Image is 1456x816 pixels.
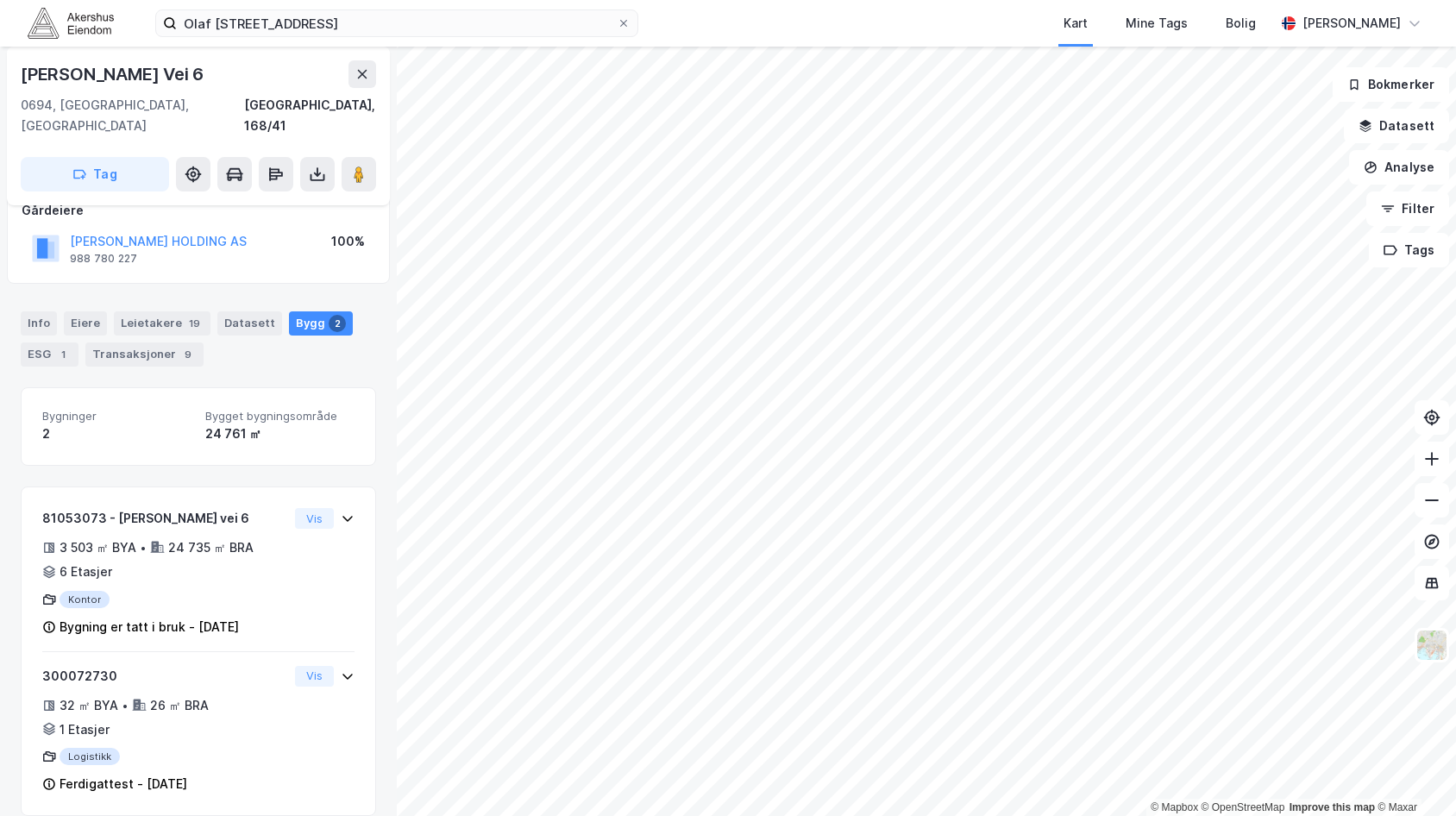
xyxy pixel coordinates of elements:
[22,200,375,221] div: Gårdeiere
[168,537,254,558] div: 24 735 ㎡ BRA
[1369,233,1449,267] button: Tags
[85,342,204,367] div: Transaksjoner
[217,311,282,336] div: Datasett
[185,315,204,332] div: 19
[1370,733,1456,816] iframe: Chat Widget
[21,60,207,88] div: [PERSON_NAME] Vei 6
[1302,13,1401,34] div: [PERSON_NAME]
[60,617,239,637] div: Bygning er tatt i bruk - [DATE]
[205,409,355,424] span: Bygget bygningsområde
[295,666,334,687] button: Vis
[295,508,334,529] button: Vis
[1226,13,1256,34] div: Bolig
[1064,13,1088,34] div: Kart
[42,666,288,687] div: 300072730
[54,346,72,363] div: 1
[179,346,197,363] div: 9
[60,719,110,740] div: 1 Etasjer
[1415,629,1448,662] img: Z
[1349,150,1449,185] button: Analyse
[60,562,112,582] div: 6 Etasjer
[331,231,365,252] div: 100%
[42,409,191,424] span: Bygninger
[42,424,191,444] div: 2
[1202,801,1285,813] a: OpenStreetMap
[64,311,107,336] div: Eiere
[329,315,346,332] div: 2
[70,252,137,266] div: 988 780 227
[1344,109,1449,143] button: Datasett
[60,774,187,794] div: Ferdigattest - [DATE]
[140,541,147,555] div: •
[244,95,376,136] div: [GEOGRAPHIC_DATA], 168/41
[42,508,288,529] div: 81053073 - [PERSON_NAME] vei 6
[21,342,78,367] div: ESG
[60,537,136,558] div: 3 503 ㎡ BYA
[1290,801,1375,813] a: Improve this map
[114,311,210,336] div: Leietakere
[1333,67,1449,102] button: Bokmerker
[1366,191,1449,226] button: Filter
[1151,801,1198,813] a: Mapbox
[205,424,355,444] div: 24 761 ㎡
[122,699,129,712] div: •
[21,95,244,136] div: 0694, [GEOGRAPHIC_DATA], [GEOGRAPHIC_DATA]
[177,10,617,36] input: Søk på adresse, matrikkel, gårdeiere, leietakere eller personer
[60,695,118,716] div: 32 ㎡ BYA
[21,157,169,191] button: Tag
[1126,13,1188,34] div: Mine Tags
[28,8,114,38] img: akershus-eiendom-logo.9091f326c980b4bce74ccdd9f866810c.svg
[21,311,57,336] div: Info
[1370,733,1456,816] div: Kontrollprogram for chat
[150,695,209,716] div: 26 ㎡ BRA
[289,311,353,336] div: Bygg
